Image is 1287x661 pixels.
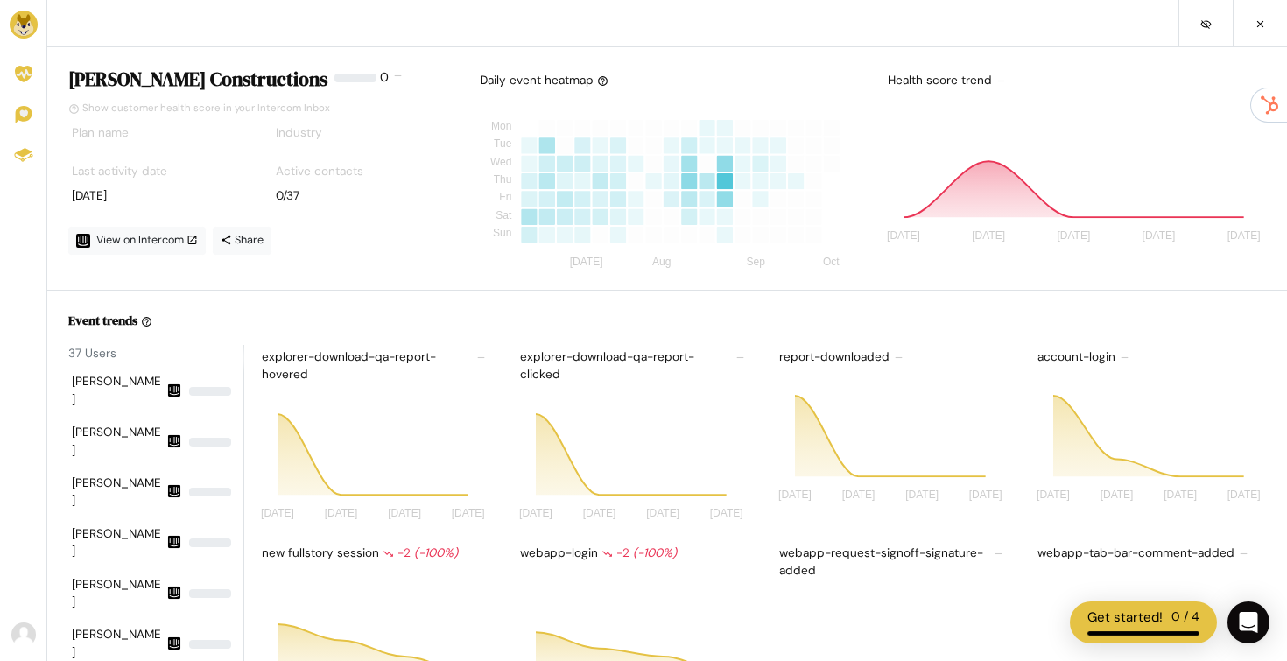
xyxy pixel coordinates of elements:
div: Daily event heatmap [480,72,608,89]
div: [DATE] [72,187,243,205]
img: Avatar [11,622,36,647]
tspan: Oct [823,257,840,269]
div: Get started! [1087,608,1163,628]
img: Brand [10,11,38,39]
div: -2 [601,545,677,562]
label: Plan name [72,124,129,142]
h6: Event trends [68,312,137,329]
tspan: [DATE] [570,257,603,269]
i: (-100%) [633,545,677,560]
div: [PERSON_NAME] [72,424,163,460]
div: NaN% [189,538,231,547]
tspan: [DATE] [325,507,358,519]
div: 0 / 4 [1171,608,1199,628]
div: 37 Users [68,345,243,362]
div: NaN% [189,640,231,649]
div: [PERSON_NAME] [72,525,163,561]
tspan: [DATE] [646,507,679,519]
div: -2 [383,545,458,562]
div: [PERSON_NAME] [72,576,163,612]
tspan: [DATE] [519,507,552,519]
tspan: [DATE] [1164,489,1197,502]
tspan: [DATE] [1037,489,1070,502]
span: View on Intercom [96,233,198,247]
div: NaN% [189,488,231,496]
div: 0/37 [276,187,447,205]
tspan: [DATE] [583,507,616,519]
div: account-login [1034,345,1266,369]
a: Share [213,227,271,255]
tspan: [DATE] [710,507,743,519]
div: NaN% [189,387,231,396]
tspan: Mon [491,120,511,132]
tspan: Wed [490,156,511,168]
tspan: Aug [652,257,671,269]
tspan: [DATE] [1143,230,1176,243]
tspan: Sun [493,227,511,239]
tspan: [DATE] [972,230,1005,243]
tspan: [DATE] [1227,230,1261,243]
label: Industry [276,124,322,142]
tspan: Thu [494,173,512,186]
tspan: [DATE] [1227,489,1261,502]
tspan: [DATE] [841,489,875,502]
div: webapp-login [517,541,749,566]
tspan: [DATE] [452,507,485,519]
label: Last activity date [72,163,167,180]
tspan: [DATE] [261,507,294,519]
div: NaN% [189,438,231,447]
a: View on Intercom [68,227,206,255]
tspan: Fri [499,192,511,204]
div: report-downloaded [776,345,1008,369]
div: explorer-download-qa-report-clicked [517,345,749,388]
div: NaN% [189,589,231,598]
tspan: [DATE] [968,489,1002,502]
a: Show customer health score in your Intercom Inbox [68,102,330,115]
div: [PERSON_NAME] [72,373,163,409]
tspan: [DATE] [887,230,920,243]
tspan: [DATE] [905,489,939,502]
tspan: Tue [494,138,512,151]
tspan: Sep [747,257,766,269]
div: explorer-download-qa-report-hovered [258,345,490,388]
div: new fullstory session [258,541,490,566]
div: Health score trend [884,68,1266,93]
div: webapp-request-signoff-signature-added [776,541,1008,584]
tspan: [DATE] [1057,230,1090,243]
tspan: [DATE] [388,507,421,519]
tspan: [DATE] [1100,489,1133,502]
div: Open Intercom Messenger [1227,601,1269,643]
div: 0 [380,68,389,98]
tspan: Sat [496,209,512,222]
div: [PERSON_NAME] [72,475,163,510]
i: (-100%) [414,545,458,560]
div: webapp-tab-bar-comment-added [1034,541,1266,566]
label: Active contacts [276,163,363,180]
tspan: [DATE] [778,489,812,502]
h4: [PERSON_NAME] Constructions [68,68,327,91]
